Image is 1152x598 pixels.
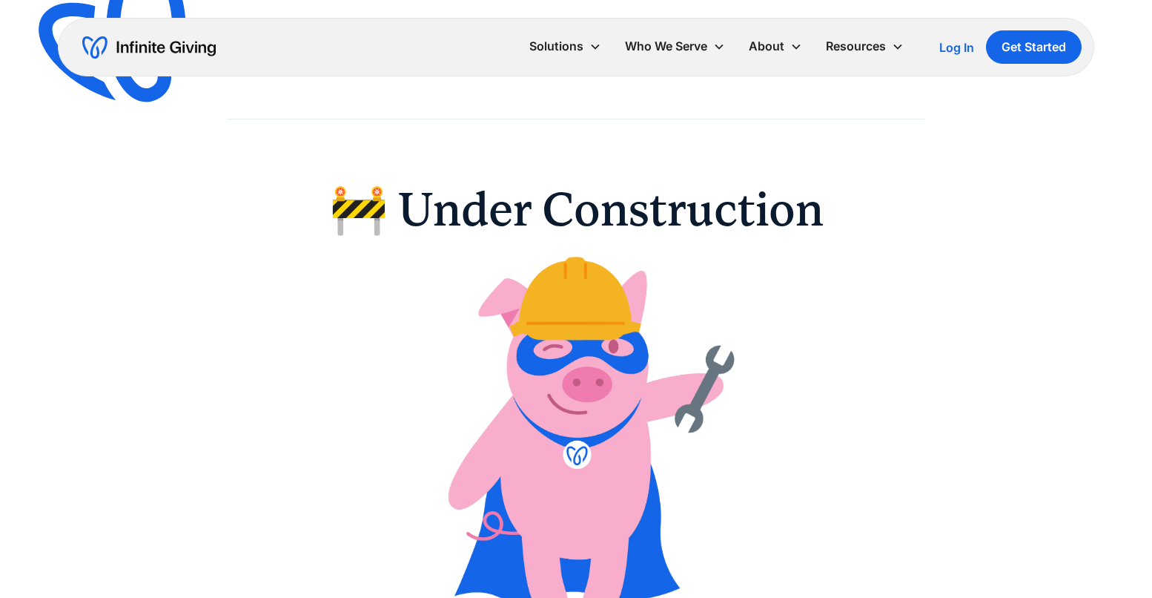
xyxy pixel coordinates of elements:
h1: 🚧 Under Construction [329,180,824,239]
div: Who We Serve [613,30,737,62]
a: Log In [939,39,974,56]
div: Solutions [529,36,583,56]
div: Solutions [517,30,613,62]
div: Resources [826,36,886,56]
div: Log In [939,42,974,53]
div: About [737,30,814,62]
div: About [749,36,784,56]
a: home [82,36,216,59]
div: Who We Serve [625,36,707,56]
a: Get Started [986,30,1082,64]
div: Resources [814,30,916,62]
